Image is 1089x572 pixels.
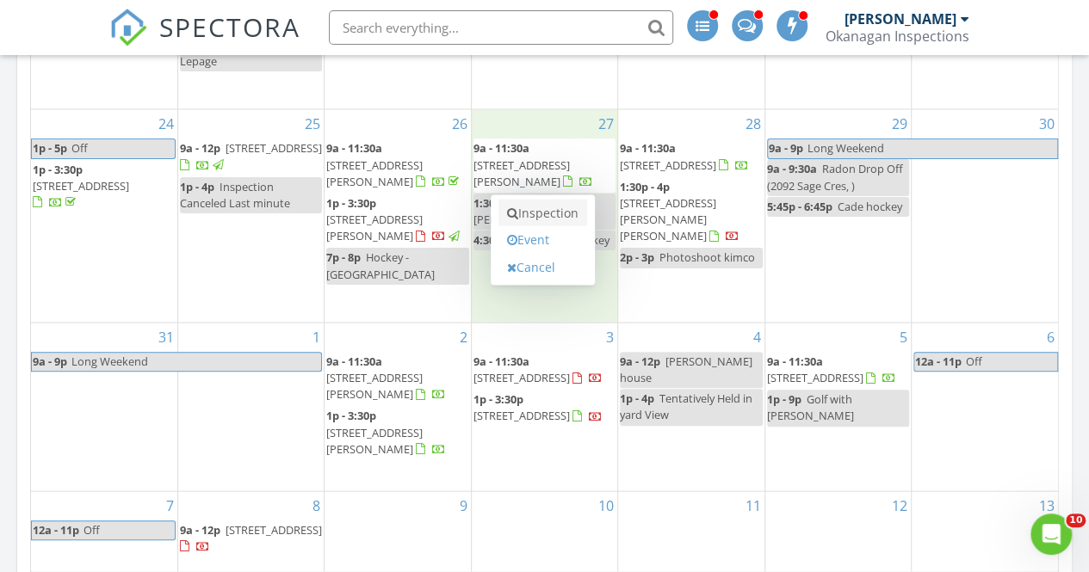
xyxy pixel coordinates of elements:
[888,109,911,137] a: Go to August 29, 2025
[109,23,300,59] a: SPECTORA
[180,138,322,175] a: 9a - 12p [STREET_ADDRESS]
[767,161,903,193] span: Radon Drop Off (2092 Sage Cres, )
[456,323,471,350] a: Go to September 2, 2025
[473,138,616,193] a: 9a - 11:30a [STREET_ADDRESS][PERSON_NAME]
[767,354,896,385] a: 9a - 11:30a [STREET_ADDRESS]
[498,199,587,226] a: Inspection
[180,520,322,557] a: 9a - 12p [STREET_ADDRESS]
[498,225,587,253] a: Event
[326,408,446,456] a: 1p - 3:30p [STREET_ADDRESS][PERSON_NAME]
[325,109,471,323] td: Go to August 26, 2025
[1030,514,1072,555] iframe: Intercom live chat
[449,109,471,137] a: Go to August 26, 2025
[473,195,539,211] span: 1:30p - 3:30p
[618,109,764,323] td: Go to August 28, 2025
[498,253,587,280] a: Cancel
[845,10,956,28] div: [PERSON_NAME]
[1036,109,1058,137] a: Go to August 30, 2025
[326,195,376,211] span: 1p - 3:30p
[326,406,468,460] a: 1p - 3:30p [STREET_ADDRESS][PERSON_NAME]
[618,322,764,490] td: Go to September 4, 2025
[620,179,670,194] span: 1:30p - 4p
[896,323,911,350] a: Go to September 5, 2025
[750,323,764,350] a: Go to September 4, 2025
[620,195,716,243] span: [STREET_ADDRESS][PERSON_NAME][PERSON_NAME]
[326,425,423,457] span: [STREET_ADDRESS][PERSON_NAME]
[226,140,322,156] span: [STREET_ADDRESS]
[109,9,147,46] img: The Best Home Inspection Software - Spectora
[826,28,969,45] div: Okanagan Inspections
[473,157,570,189] span: [STREET_ADDRESS][PERSON_NAME]
[326,140,382,156] span: 9a - 11:30a
[326,195,462,243] a: 1p - 3:30p [STREET_ADDRESS][PERSON_NAME]
[155,323,177,350] a: Go to August 31, 2025
[768,139,804,157] span: 9a - 9p
[544,232,609,248] span: Cade Hockey
[742,109,764,137] a: Go to August 28, 2025
[84,522,100,538] span: Off
[326,212,423,243] span: [STREET_ADDRESS][PERSON_NAME]
[473,408,570,423] span: [STREET_ADDRESS]
[309,323,324,350] a: Go to September 1, 2025
[71,140,88,156] span: Off
[326,194,468,248] a: 1p - 3:30p [STREET_ADDRESS][PERSON_NAME]
[32,353,68,371] span: 9a - 9p
[473,391,523,407] span: 1p - 3:30p
[31,109,177,323] td: Go to August 24, 2025
[807,140,884,156] span: Long Weekend
[326,408,376,423] span: 1p - 3:30p
[1043,323,1058,350] a: Go to September 6, 2025
[180,522,220,538] span: 9a - 12p
[180,522,322,554] a: 9a - 12p [STREET_ADDRESS]
[838,199,902,214] span: Cade hockey
[966,354,982,369] span: Off
[620,179,739,244] a: 1:30p - 4p [STREET_ADDRESS][PERSON_NAME][PERSON_NAME]
[471,109,617,323] td: Go to August 27, 2025
[33,162,83,177] span: 1p - 3:30p
[767,391,801,407] span: 1p - 9p
[742,491,764,519] a: Go to September 11, 2025
[309,491,324,519] a: Go to September 8, 2025
[473,370,570,385] span: [STREET_ADDRESS]
[620,354,752,385] span: [PERSON_NAME] house
[595,491,617,519] a: Go to September 10, 2025
[32,139,68,157] span: 1p - 5p
[71,354,148,369] span: Long Weekend
[329,10,673,45] input: Search everything...
[159,9,300,45] span: SPECTORA
[620,140,749,172] a: 9a - 11:30a [STREET_ADDRESS]
[1066,514,1086,527] span: 10
[764,109,911,323] td: Go to August 29, 2025
[620,391,654,406] span: 1p - 4p
[33,162,129,210] a: 1p - 3:30p [STREET_ADDRESS]
[471,322,617,490] td: Go to September 3, 2025
[620,354,660,369] span: 9a - 12p
[914,353,962,371] span: 12a - 11p
[473,391,603,423] a: 1p - 3:30p [STREET_ADDRESS]
[603,323,617,350] a: Go to September 3, 2025
[767,370,863,385] span: [STREET_ADDRESS]
[659,249,755,265] span: Photoshoot kimco
[180,140,322,172] a: 9a - 12p [STREET_ADDRESS]
[473,232,539,248] span: 4:30p - 5:30p
[767,161,817,176] span: 9a - 9:30a
[31,322,177,490] td: Go to August 31, 2025
[912,322,1058,490] td: Go to September 6, 2025
[620,391,752,422] span: Tentatively Held in yard View
[177,109,324,323] td: Go to August 25, 2025
[620,177,762,248] a: 1:30p - 4p [STREET_ADDRESS][PERSON_NAME][PERSON_NAME]
[326,354,446,402] a: 9a - 11:30a [STREET_ADDRESS][PERSON_NAME]
[226,522,322,538] span: [STREET_ADDRESS]
[326,138,468,193] a: 9a - 11:30a [STREET_ADDRESS][PERSON_NAME]
[473,195,585,227] span: Held for [PERSON_NAME]
[473,354,529,369] span: 9a - 11:30a
[912,109,1058,323] td: Go to August 30, 2025
[326,157,423,189] span: [STREET_ADDRESS][PERSON_NAME]
[155,109,177,137] a: Go to August 24, 2025
[301,109,324,137] a: Go to August 25, 2025
[767,352,909,389] a: 9a - 11:30a [STREET_ADDRESS]
[1036,491,1058,519] a: Go to September 13, 2025
[595,109,617,137] a: Go to August 27, 2025
[473,390,616,427] a: 1p - 3:30p [STREET_ADDRESS]
[32,521,80,539] span: 12a - 11p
